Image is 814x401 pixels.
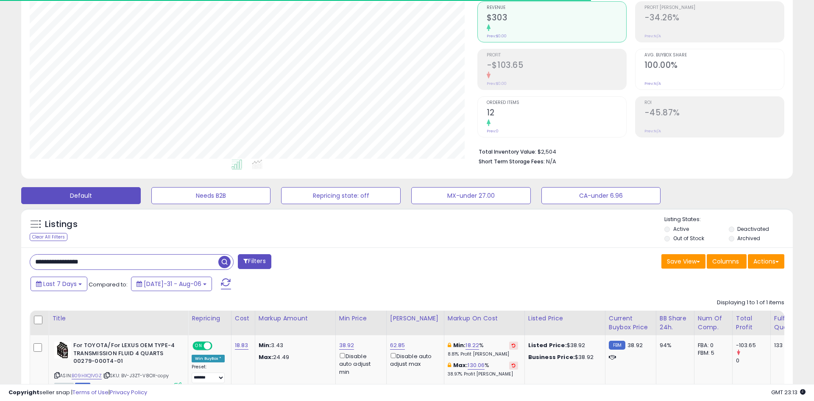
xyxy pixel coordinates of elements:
b: Business Price: [528,353,575,361]
div: FBM: 5 [698,349,726,357]
div: % [448,362,518,377]
button: Default [21,187,141,204]
b: Total Inventory Value: [479,148,536,155]
div: Num of Comp. [698,314,729,332]
a: 38.92 [339,341,354,350]
small: FBM [609,341,625,350]
button: Repricing state: off [281,187,401,204]
button: Last 7 Days [31,277,87,291]
span: N/A [546,157,556,165]
div: 133 [774,342,800,349]
span: Profit [487,53,626,58]
p: Listing States: [664,216,792,224]
h2: -45.87% [644,108,784,119]
h5: Listings [45,219,78,230]
a: Privacy Policy [110,388,147,396]
div: Listed Price [528,314,602,323]
div: Markup Amount [259,314,332,323]
b: Short Term Storage Fees: [479,158,545,165]
div: Min Price [339,314,383,323]
h2: -$103.65 [487,60,626,72]
small: Prev: N/A [644,81,661,86]
span: Profit [PERSON_NAME] [644,6,784,10]
div: BB Share 24h. [660,314,691,332]
button: MX-under 27.00 [411,187,531,204]
li: $2,504 [479,146,778,156]
button: [DATE]-31 - Aug-06 [131,277,212,291]
b: For TOYOTA/For LEXUS OEM TYPE-4 TRANSMISSION FLUID 4 QUARTS 00279-000T4-01 [73,342,176,367]
div: -103.65 [736,342,770,349]
label: Out of Stock [673,235,704,242]
div: [PERSON_NAME] [390,314,440,323]
div: Displaying 1 to 1 of 1 items [717,299,784,307]
button: Filters [238,254,271,269]
div: Disable auto adjust max [390,351,438,368]
p: 3.43 [259,342,329,349]
a: Terms of Use [72,388,109,396]
span: FBM [75,383,90,390]
span: Revenue [487,6,626,10]
button: Needs B2B [151,187,271,204]
small: Prev: 0 [487,129,499,134]
div: Fulfillable Quantity [774,314,803,332]
div: Current Buybox Price [609,314,652,332]
span: Compared to: [89,280,128,289]
a: 18.22 [466,341,479,350]
button: CA-under 6.96 [541,187,661,204]
div: Cost [235,314,251,323]
span: [DATE]-31 - Aug-06 [144,280,201,288]
span: 38.92 [627,341,643,349]
strong: Max: [259,353,273,361]
small: Prev: $0.00 [487,34,507,39]
label: Archived [737,235,760,242]
div: 0 [736,357,770,365]
span: ROI [644,101,784,105]
div: Repricing [192,314,228,323]
div: Clear All Filters [30,233,67,241]
h2: 12 [487,108,626,119]
label: Deactivated [737,225,769,233]
th: The percentage added to the cost of goods (COGS) that forms the calculator for Min & Max prices. [444,311,524,335]
div: seller snap | | [8,389,147,397]
button: Columns [707,254,747,269]
span: All listings currently available for purchase on Amazon [54,383,74,390]
p: 24.49 [259,353,329,361]
strong: Copyright [8,388,39,396]
a: 62.85 [390,341,405,350]
a: 130.06 [468,361,485,370]
p: 8.81% Profit [PERSON_NAME] [448,351,518,357]
small: Prev: $0.00 [487,81,507,86]
p: 38.97% Profit [PERSON_NAME] [448,371,518,377]
span: Columns [712,257,739,266]
div: $38.92 [528,353,599,361]
h2: 100.00% [644,60,784,72]
div: % [448,342,518,357]
div: $38.92 [528,342,599,349]
b: Listed Price: [528,341,567,349]
div: Title [52,314,184,323]
span: 2025-08-14 23:13 GMT [771,388,806,396]
div: Markup on Cost [448,314,521,323]
div: 94% [660,342,688,349]
strong: Min: [259,341,271,349]
span: Ordered Items [487,101,626,105]
span: Last 7 Days [43,280,77,288]
h2: $303 [487,13,626,24]
label: Active [673,225,689,233]
button: Save View [661,254,705,269]
button: Actions [748,254,784,269]
b: Max: [453,361,468,369]
a: B09HXQ1VGZ [72,372,102,379]
h2: -34.26% [644,13,784,24]
div: Win BuyBox * [192,355,225,362]
div: Total Profit [736,314,767,332]
span: Avg. Buybox Share [644,53,784,58]
div: Disable auto adjust min [339,351,380,376]
a: 18.83 [235,341,248,350]
span: | SKU: BV-J3ZT-V8OX-copy [103,372,169,379]
span: OFF [211,342,225,350]
b: Min: [453,341,466,349]
small: Prev: N/A [644,129,661,134]
img: 51pSNDgDhIL._SL40_.jpg [54,342,71,359]
small: Prev: N/A [644,34,661,39]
